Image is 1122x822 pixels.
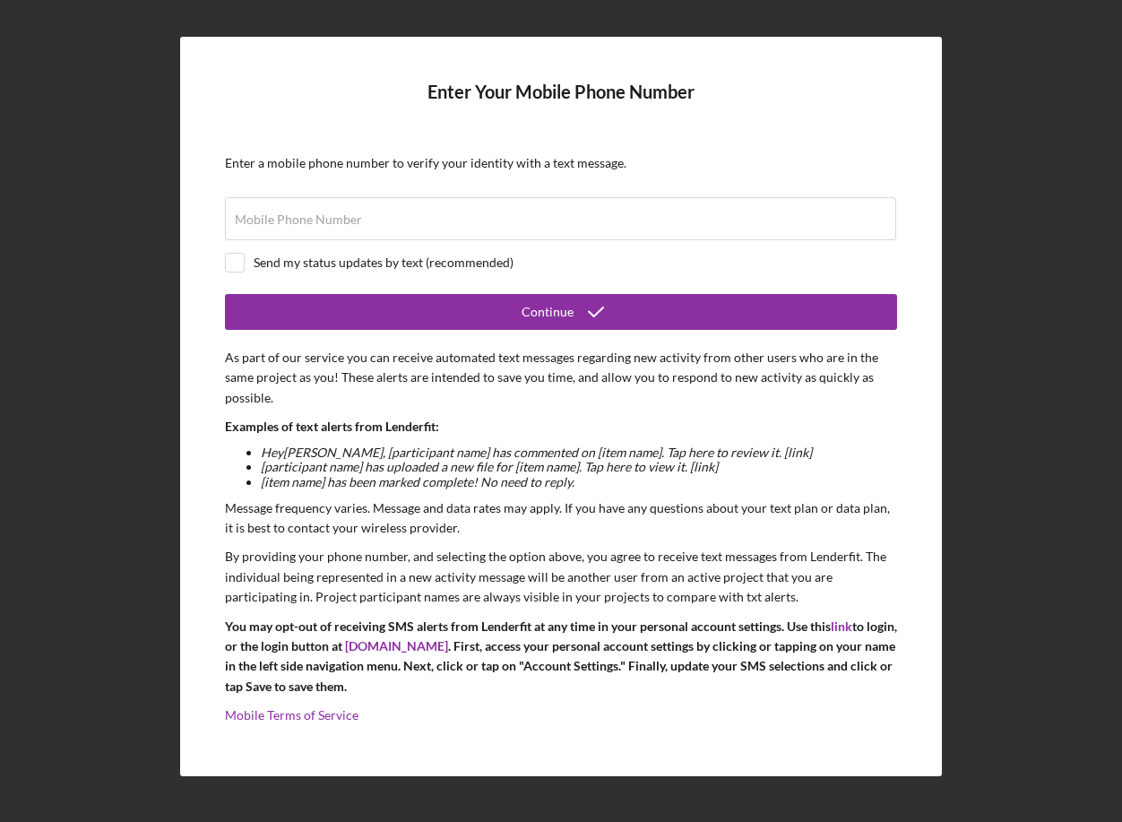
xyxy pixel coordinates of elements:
p: By providing your phone number, and selecting the option above, you agree to receive text message... [225,547,897,607]
a: [DOMAIN_NAME] [345,638,448,653]
div: Send my status updates by text (recommended) [254,255,514,270]
a: Mobile Terms of Service [225,707,358,722]
div: Enter a mobile phone number to verify your identity with a text message. [225,156,897,170]
p: Message frequency varies. Message and data rates may apply. If you have any questions about your ... [225,498,897,539]
div: Continue [522,294,574,330]
li: Hey [PERSON_NAME] , [participant name] has commented on [item name]. Tap here to review it. [link] [261,446,897,460]
label: Mobile Phone Number [235,212,362,227]
li: [participant name] has uploaded a new file for [item name]. Tap here to view it. [link] [261,460,897,474]
a: link [831,619,852,634]
h4: Enter Your Mobile Phone Number [225,82,897,129]
p: As part of our service you can receive automated text messages regarding new activity from other ... [225,348,897,408]
p: You may opt-out of receiving SMS alerts from Lenderfit at any time in your personal account setti... [225,617,897,697]
p: Examples of text alerts from Lenderfit: [225,417,897,437]
li: [item name] has been marked complete! No need to reply. [261,475,897,489]
button: Continue [225,294,897,330]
